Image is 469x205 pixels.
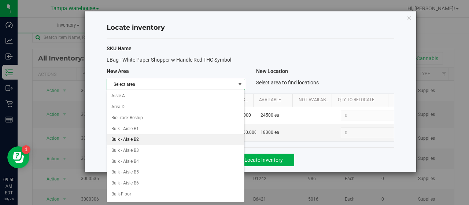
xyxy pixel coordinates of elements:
[107,102,245,113] li: Area D
[107,68,129,74] span: New Area
[261,129,279,136] span: 18300 ea
[235,79,244,89] span: select
[107,178,245,189] li: Bulk - Aisle B6
[256,80,319,85] span: Select area to find locations
[107,156,245,167] li: Bulk - Aisle B4
[107,91,245,102] li: Aisle A
[107,23,394,33] h4: Locate inventory
[299,97,329,103] a: Not Available
[22,145,30,154] iframe: Resource center unread badge
[256,68,288,74] span: New Location
[107,167,245,178] li: Bulk - Aisle B5
[107,134,245,145] li: Bulk - Aisle B2
[233,154,294,166] button: Locate Inventory
[232,129,262,136] span: $18,300.00000
[107,189,245,200] li: Bulk-Floor
[338,97,385,103] a: Qty to Relocate
[244,157,283,163] span: Locate Inventory
[107,79,235,89] span: Select area
[107,113,245,124] li: BioTrack Reship
[107,145,245,156] li: Bulk - Aisle B3
[107,45,132,51] span: SKU Name
[7,146,29,168] iframe: Resource center
[107,124,245,135] li: Bulk - Aisle B1
[107,57,231,63] span: LBag - White Paper Shopper w Handle Red THC Symbol
[259,97,290,103] a: Available
[261,112,279,119] span: 24500 ea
